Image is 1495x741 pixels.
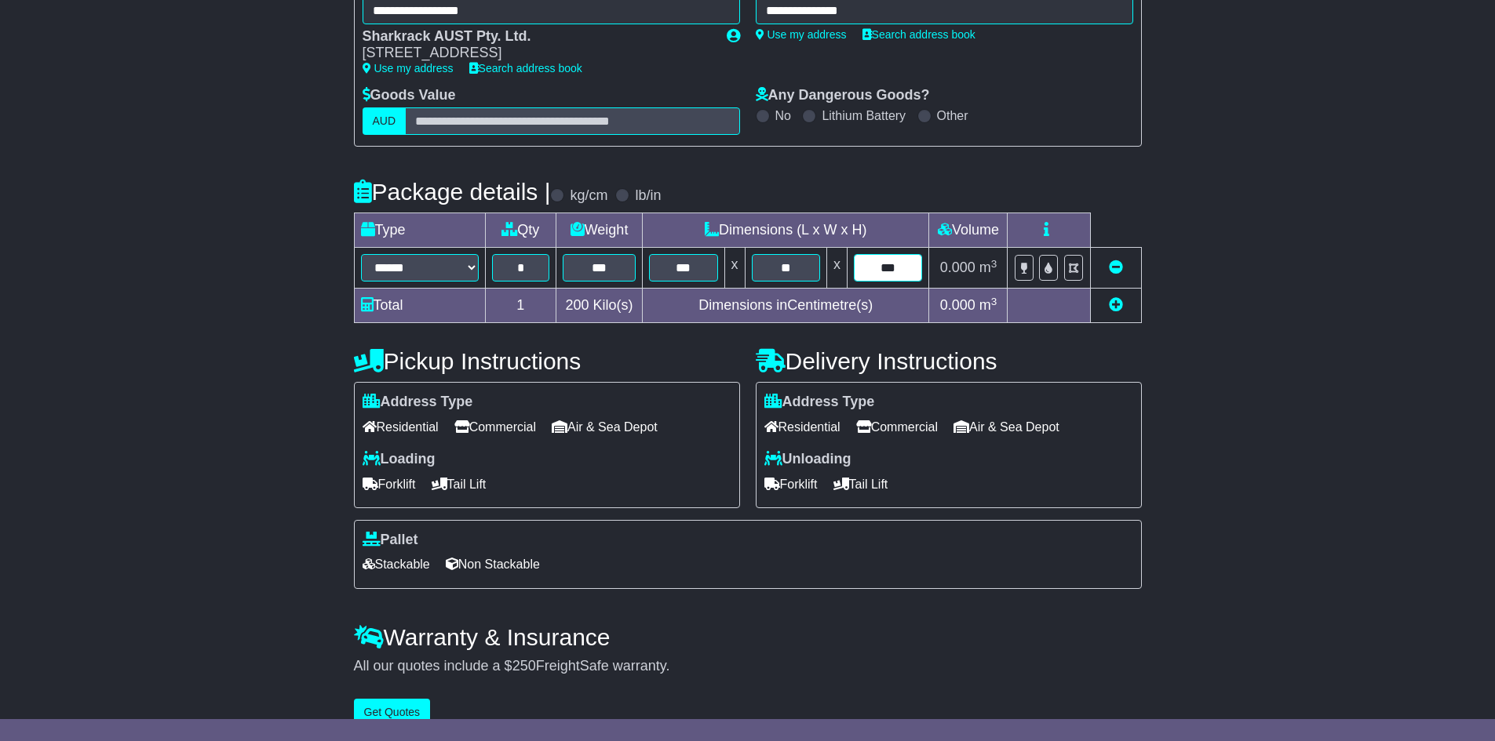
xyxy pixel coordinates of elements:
[833,472,888,496] span: Tail Lift
[363,532,418,549] label: Pallet
[354,624,1142,650] h4: Warranty & Insurance
[979,297,997,313] span: m
[756,87,930,104] label: Any Dangerous Goods?
[363,62,454,74] a: Use my address
[764,415,840,439] span: Residential
[354,348,740,374] h4: Pickup Instructions
[354,213,485,248] td: Type
[354,658,1142,675] div: All our quotes include a $ FreightSafe warranty.
[940,297,975,313] span: 0.000
[929,213,1008,248] td: Volume
[724,248,745,289] td: x
[979,260,997,275] span: m
[363,552,430,576] span: Stackable
[822,108,906,123] label: Lithium Battery
[354,699,431,726] button: Get Quotes
[363,45,711,62] div: [STREET_ADDRESS]
[363,451,436,468] label: Loading
[363,107,407,135] label: AUD
[363,472,416,496] span: Forklift
[432,472,487,496] span: Tail Lift
[570,187,607,205] label: kg/cm
[469,62,582,74] a: Search address book
[826,248,847,289] td: x
[764,451,851,468] label: Unloading
[512,658,536,674] span: 250
[764,472,818,496] span: Forklift
[363,394,473,411] label: Address Type
[556,213,643,248] td: Weight
[1109,260,1123,275] a: Remove this item
[764,394,875,411] label: Address Type
[643,289,929,323] td: Dimensions in Centimetre(s)
[354,289,485,323] td: Total
[354,179,551,205] h4: Package details |
[485,213,556,248] td: Qty
[556,289,643,323] td: Kilo(s)
[937,108,968,123] label: Other
[1109,297,1123,313] a: Add new item
[775,108,791,123] label: No
[991,258,997,270] sup: 3
[566,297,589,313] span: 200
[363,87,456,104] label: Goods Value
[954,415,1059,439] span: Air & Sea Depot
[363,28,711,45] div: Sharkrack AUST Pty. Ltd.
[552,415,658,439] span: Air & Sea Depot
[363,415,439,439] span: Residential
[635,187,661,205] label: lb/in
[454,415,536,439] span: Commercial
[940,260,975,275] span: 0.000
[856,415,938,439] span: Commercial
[485,289,556,323] td: 1
[756,348,1142,374] h4: Delivery Instructions
[991,296,997,307] sup: 3
[862,28,975,41] a: Search address book
[756,28,847,41] a: Use my address
[643,213,929,248] td: Dimensions (L x W x H)
[446,552,540,576] span: Non Stackable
